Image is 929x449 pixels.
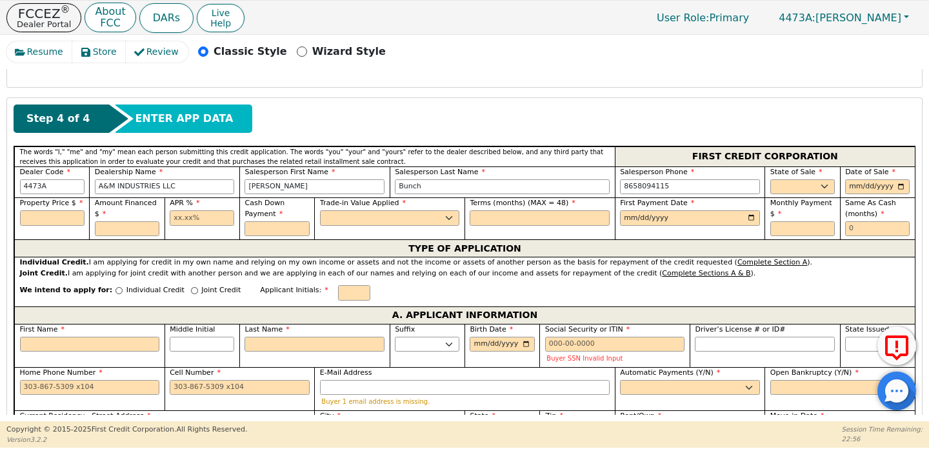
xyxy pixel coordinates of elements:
div: The words "I," "me" and "my" mean each person submitting this credit application. The words "you"... [14,146,615,166]
span: Zip [545,412,563,420]
u: Complete Section A [737,258,807,266]
span: All Rights Reserved. [176,425,247,434]
p: Version 3.2.2 [6,435,247,444]
span: Same As Cash (months) [845,199,896,218]
span: Social Security or ITIN [545,325,630,334]
span: State Issued [845,325,889,334]
span: State [470,412,495,420]
button: Report Error to FCC [877,326,916,365]
span: Salesperson Last Name [395,168,485,176]
p: Copyright © 2015- 2025 First Credit Corporation. [6,424,247,435]
span: E-Mail Address [320,368,372,377]
a: User Role:Primary [644,5,762,30]
input: 303-867-5309 x104 [20,380,160,395]
span: Dealership Name [95,168,163,176]
input: xx.xx% [170,210,234,226]
span: Monthly Payment $ [770,199,832,218]
input: YYYY-MM-DD [620,210,760,226]
button: Resume [6,41,73,63]
span: Applicant Initials: [260,286,328,294]
span: Trade-in Value Applied [320,199,406,207]
span: APR % [170,199,199,207]
span: First Payment Date [620,199,694,207]
span: Resume [27,45,63,59]
span: First Name [20,325,65,334]
span: Date of Sale [845,168,895,176]
span: Store [93,45,117,59]
span: Driver’s License # or ID# [695,325,785,334]
span: We intend to apply for: [20,285,113,306]
span: City [320,412,341,420]
span: ENTER APP DATA [135,111,233,126]
div: I am applying for credit in my own name and relying on my own income or assets and not the income... [20,257,910,268]
span: Review [146,45,179,59]
span: [PERSON_NAME] [779,12,901,24]
p: About [95,6,125,17]
span: Middle Initial [170,325,215,334]
p: FCC [95,18,125,28]
span: Salesperson Phone [620,168,694,176]
p: Buyer 1 email address is missing. [321,398,608,405]
span: Current Residency - Street Address [20,412,151,420]
p: Buyer SSN Invalid Input [546,355,683,362]
button: DARs [139,3,194,33]
p: Primary [644,5,762,30]
input: YYYY-MM-DD [845,179,910,195]
span: Move-in Date [770,412,824,420]
button: LiveHelp [197,4,245,32]
span: State of Sale [770,168,823,176]
span: TYPE OF APPLICATION [408,240,521,257]
span: Property Price $ [20,199,83,207]
strong: Joint Credit. [20,269,68,277]
button: AboutFCC [85,3,135,33]
span: Terms (months) (MAX = 48) [470,199,568,207]
span: Step 4 of 4 [26,111,90,126]
p: Joint Credit [201,285,241,296]
span: Last Name [245,325,289,334]
span: Dealer Code [20,168,70,176]
span: Automatic Payments (Y/N) [620,368,720,377]
input: 303-867-5309 x104 [170,380,310,395]
span: FIRST CREDIT CORPORATION [692,148,838,165]
span: Cell Number [170,368,221,377]
input: 000-00-0000 [545,337,685,352]
button: Store [72,41,126,63]
button: FCCEZ®Dealer Portal [6,3,81,32]
span: Live [210,8,231,18]
button: 4473A:[PERSON_NAME] [765,8,923,28]
input: YYYY-MM-DD [470,337,534,352]
p: Individual Credit [126,285,185,296]
span: 4473A: [779,12,815,24]
span: Open Bankruptcy (Y/N) [770,368,859,377]
p: Dealer Portal [17,20,71,28]
span: Help [210,18,231,28]
u: Complete Sections A & B [662,269,750,277]
p: Session Time Remaining: [842,424,923,434]
input: 0 [845,221,910,237]
strong: Individual Credit. [20,258,89,266]
p: FCCEZ [17,7,71,20]
span: Cash Down Payment [245,199,285,218]
sup: ® [61,4,70,15]
p: 22:56 [842,434,923,444]
span: Rent/Own [620,412,661,420]
span: Suffix [395,325,415,334]
div: I am applying for joint credit with another person and we are applying in each of our names and r... [20,268,910,279]
p: Wizard Style [312,44,386,59]
span: Salesperson First Name [245,168,335,176]
span: A. APPLICANT INFORMATION [392,307,537,324]
span: User Role : [657,12,709,24]
input: 303-867-5309 x104 [620,179,760,195]
span: Amount Financed $ [95,199,157,218]
span: Home Phone Number [20,368,103,377]
button: Review [126,41,188,63]
span: Birth Date [470,325,513,334]
p: Classic Style [214,44,287,59]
